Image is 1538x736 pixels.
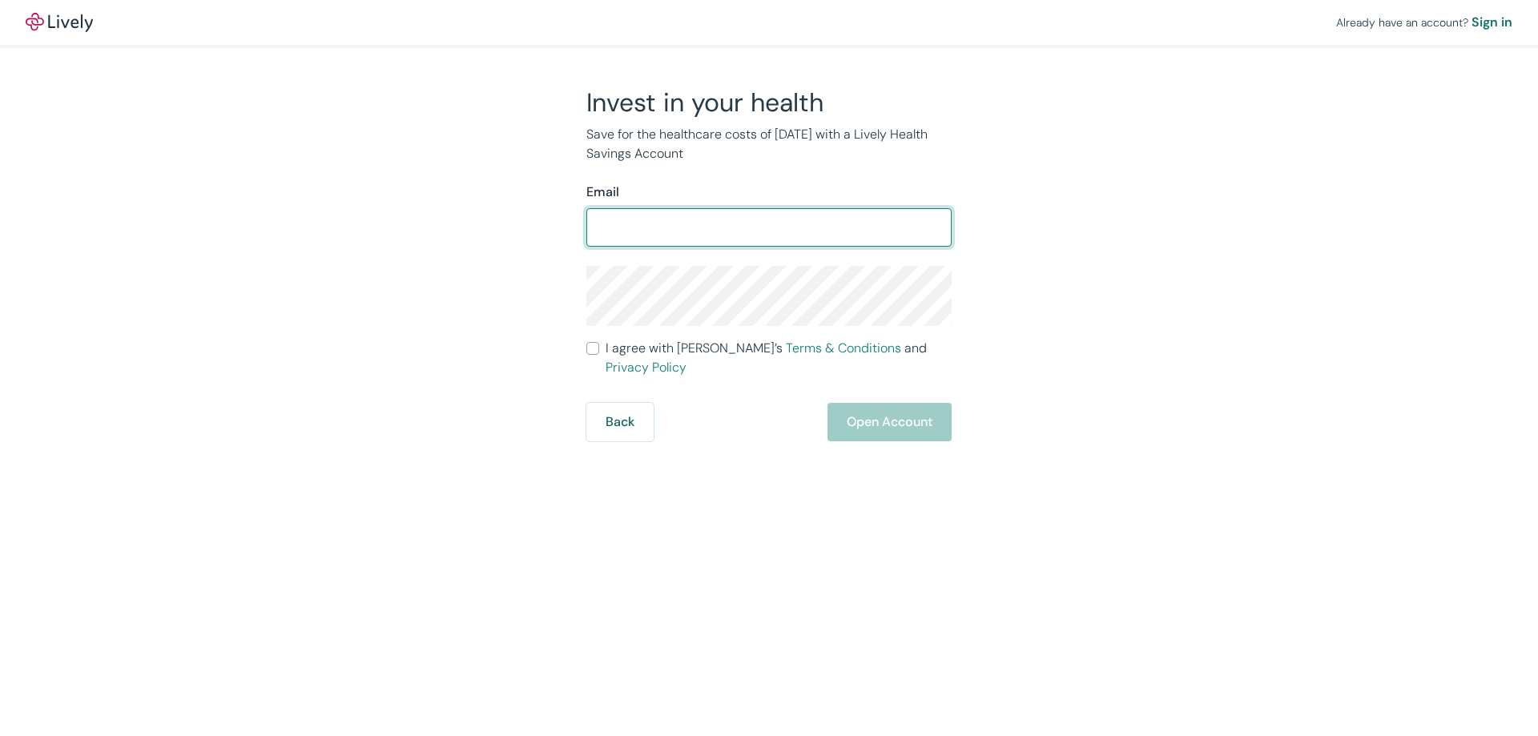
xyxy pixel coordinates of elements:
img: Lively [26,13,93,32]
span: I agree with [PERSON_NAME]’s and [606,339,952,377]
a: Sign in [1472,13,1512,32]
p: Save for the healthcare costs of [DATE] with a Lively Health Savings Account [586,125,952,163]
a: Terms & Conditions [786,340,901,356]
button: Back [586,403,654,441]
a: LivelyLively [26,13,93,32]
div: Already have an account? [1336,13,1512,32]
a: Privacy Policy [606,359,686,376]
h2: Invest in your health [586,86,952,119]
label: Email [586,183,619,202]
